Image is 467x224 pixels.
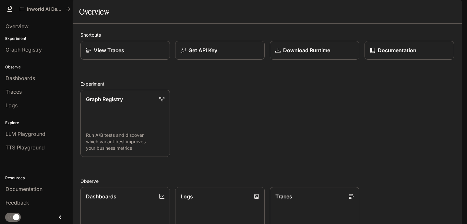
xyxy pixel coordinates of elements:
p: Traces [275,193,292,200]
p: Get API Key [188,46,217,54]
p: View Traces [94,46,124,54]
button: Get API Key [175,41,265,60]
p: Run A/B tests and discover which variant best improves your business metrics [86,132,164,151]
p: Dashboards [86,193,116,200]
p: Documentation [378,46,416,54]
a: Graph RegistryRun A/B tests and discover which variant best improves your business metrics [80,90,170,157]
p: Download Runtime [283,46,330,54]
h2: Experiment [80,80,454,87]
a: Download Runtime [270,41,359,60]
h2: Shortcuts [80,31,454,38]
a: Documentation [365,41,454,60]
h2: Observe [80,178,454,184]
h1: Overview [79,5,109,18]
p: Logs [181,193,193,200]
p: Graph Registry [86,95,123,103]
a: View Traces [80,41,170,60]
p: Inworld AI Demos [27,6,63,12]
button: All workspaces [17,3,73,16]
